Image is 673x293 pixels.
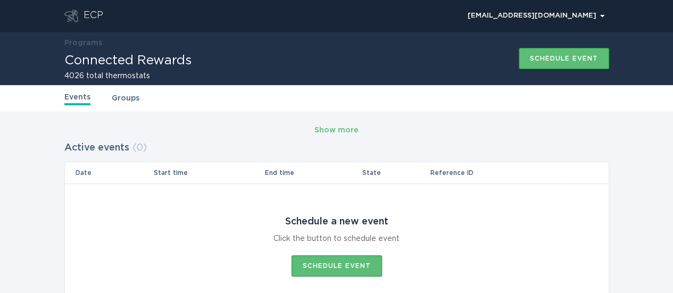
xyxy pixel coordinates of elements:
[314,124,359,136] div: Show more
[362,162,430,183] th: State
[132,143,147,153] span: ( 0 )
[530,55,598,62] div: Schedule event
[65,162,154,183] th: Date
[285,216,388,228] div: Schedule a new event
[314,122,359,138] button: Show more
[64,10,78,22] button: Go to dashboard
[430,162,566,183] th: Reference ID
[84,10,103,22] div: ECP
[64,39,102,47] a: Programs
[64,91,90,105] a: Events
[303,263,371,269] div: Schedule event
[64,72,192,80] h2: 4026 total thermostats
[463,8,609,24] button: Open user account details
[64,54,192,67] h1: Connected Rewards
[273,233,400,245] div: Click the button to schedule event
[264,162,362,183] th: End time
[65,162,609,183] tr: Table Headers
[519,48,609,69] button: Schedule event
[112,93,139,104] a: Groups
[153,162,264,183] th: Start time
[468,13,604,19] div: [EMAIL_ADDRESS][DOMAIN_NAME]
[292,255,382,277] button: Schedule event
[64,138,129,157] h2: Active events
[463,8,609,24] div: Popover menu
